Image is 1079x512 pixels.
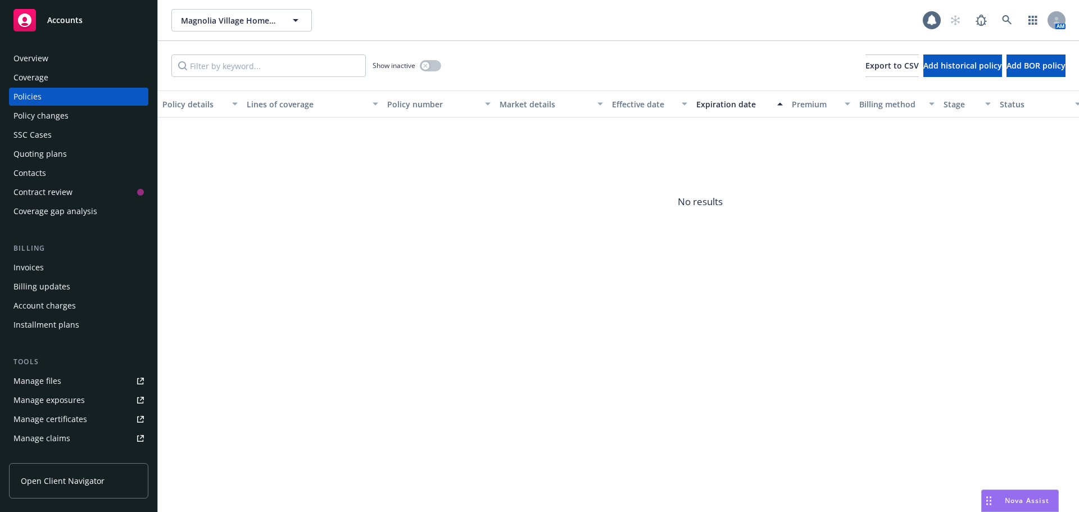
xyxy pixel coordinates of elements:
div: SSC Cases [13,126,52,144]
a: Contacts [9,164,148,182]
a: Manage exposures [9,391,148,409]
button: Nova Assist [981,490,1059,512]
div: Contacts [13,164,46,182]
div: Policy number [387,98,478,110]
div: Manage exposures [13,391,85,409]
div: Account charges [13,297,76,315]
button: Stage [939,90,995,117]
div: Drag to move [982,490,996,511]
div: Contract review [13,183,72,201]
button: Magnolia Village Homes, LLC [171,9,312,31]
div: Lines of coverage [247,98,366,110]
div: Quoting plans [13,145,67,163]
span: Magnolia Village Homes, LLC [181,15,278,26]
a: Overview [9,49,148,67]
div: Coverage [13,69,48,87]
div: Stage [944,98,978,110]
a: Coverage gap analysis [9,202,148,220]
div: Invoices [13,259,44,277]
a: Account charges [9,297,148,315]
div: Billing method [859,98,922,110]
a: Switch app [1022,9,1044,31]
a: Accounts [9,4,148,36]
div: Manage files [13,372,61,390]
a: Contract review [9,183,148,201]
div: Policies [13,88,42,106]
a: Policy changes [9,107,148,125]
button: Add BOR policy [1007,55,1066,77]
a: Manage files [9,372,148,390]
div: Tools [9,356,148,368]
a: Billing updates [9,278,148,296]
span: Show inactive [373,61,415,70]
a: Manage BORs [9,448,148,466]
a: Start snowing [944,9,967,31]
button: Premium [787,90,855,117]
div: Policy changes [13,107,69,125]
div: Overview [13,49,48,67]
div: Manage certificates [13,410,87,428]
div: Status [1000,98,1068,110]
a: Manage certificates [9,410,148,428]
a: Search [996,9,1018,31]
button: Add historical policy [923,55,1002,77]
button: Billing method [855,90,939,117]
a: SSC Cases [9,126,148,144]
a: Manage claims [9,429,148,447]
span: Export to CSV [865,60,919,71]
div: Billing updates [13,278,70,296]
div: Expiration date [696,98,770,110]
span: Add historical policy [923,60,1002,71]
div: Premium [792,98,838,110]
a: Policies [9,88,148,106]
a: Installment plans [9,316,148,334]
div: Coverage gap analysis [13,202,97,220]
button: Export to CSV [865,55,919,77]
div: Market details [500,98,591,110]
div: Installment plans [13,316,79,334]
button: Expiration date [692,90,787,117]
button: Effective date [607,90,692,117]
a: Report a Bug [970,9,992,31]
div: Manage claims [13,429,70,447]
a: Invoices [9,259,148,277]
a: Quoting plans [9,145,148,163]
span: Accounts [47,16,83,25]
div: Effective date [612,98,675,110]
a: Coverage [9,69,148,87]
span: Open Client Navigator [21,475,105,487]
div: Billing [9,243,148,254]
div: Manage BORs [13,448,66,466]
div: Policy details [162,98,225,110]
button: Policy number [383,90,495,117]
input: Filter by keyword... [171,55,366,77]
span: Nova Assist [1005,496,1049,505]
span: Add BOR policy [1007,60,1066,71]
button: Lines of coverage [242,90,383,117]
button: Market details [495,90,607,117]
button: Policy details [158,90,242,117]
